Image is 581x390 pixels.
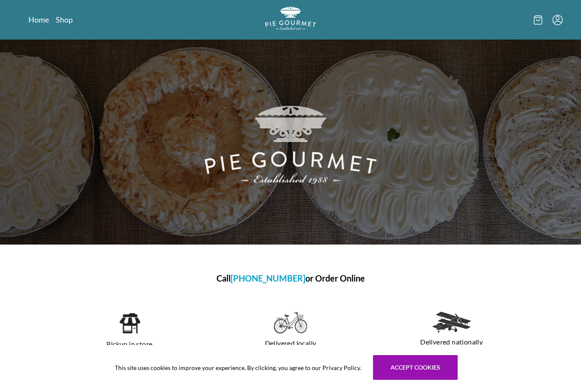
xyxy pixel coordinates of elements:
[433,312,471,333] img: delivered nationally
[119,312,140,335] img: pickup in store
[231,273,305,283] a: [PHONE_NUMBER]
[265,7,316,33] a: Logo
[56,14,73,25] a: Shop
[274,312,307,334] img: delivered locally
[553,15,563,25] button: Menu
[39,272,542,285] h1: Call or Order Online
[115,363,361,372] span: This site uses cookies to improve your experience. By clicking, you agree to our Privacy Policy.
[381,335,522,349] p: Delivered nationally
[373,355,458,380] button: Accept cookies
[59,337,200,351] p: Pickup in store
[265,7,316,30] img: logo
[220,336,361,350] p: Delivered locally
[28,14,49,25] a: Home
